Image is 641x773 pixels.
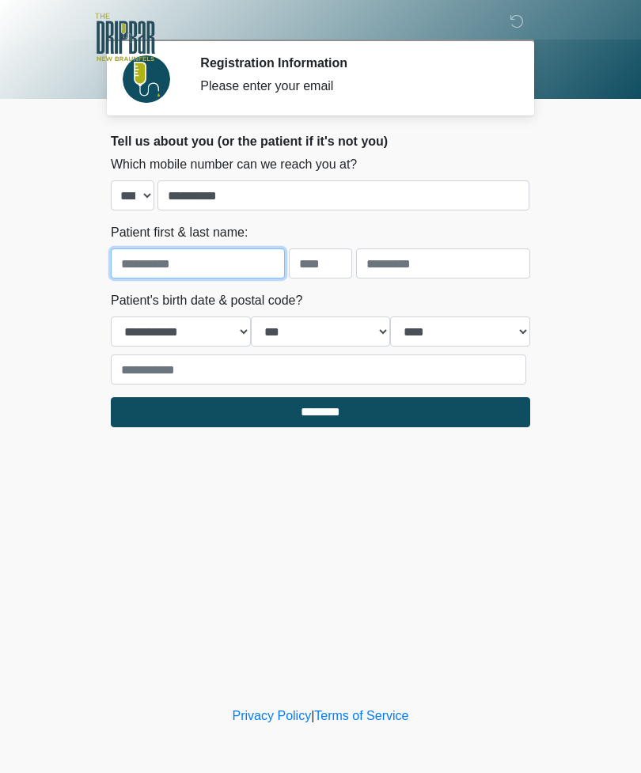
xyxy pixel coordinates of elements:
img: Agent Avatar [123,55,170,103]
label: Which mobile number can we reach you at? [111,155,357,174]
a: Terms of Service [314,709,408,722]
img: The DRIPBaR - New Braunfels Logo [95,12,155,63]
a: | [311,709,314,722]
div: Please enter your email [200,77,506,96]
label: Patient's birth date & postal code? [111,291,302,310]
h2: Tell us about you (or the patient if it's not you) [111,134,530,149]
label: Patient first & last name: [111,223,248,242]
a: Privacy Policy [233,709,312,722]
